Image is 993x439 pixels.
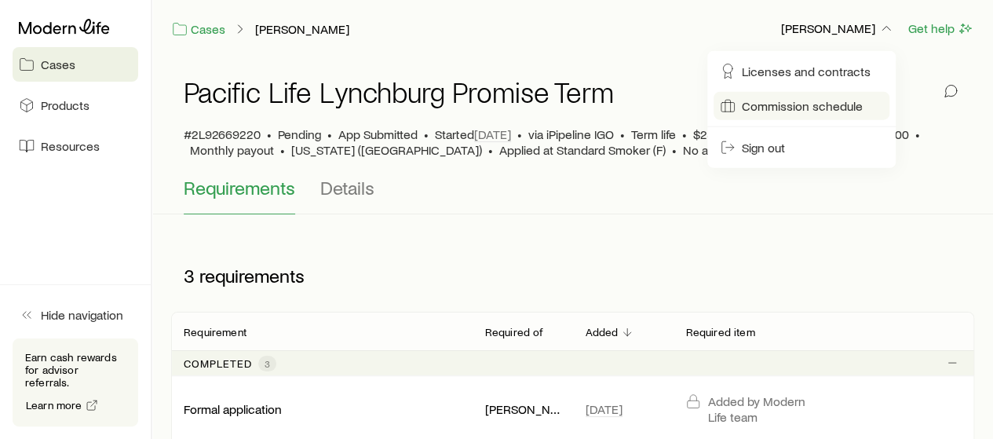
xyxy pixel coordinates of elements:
span: requirements [199,265,305,287]
span: 3 [184,265,195,287]
div: Application details tabs [184,177,962,214]
span: #2L92669220 [184,126,261,142]
p: Required of [485,326,544,338]
a: [PERSON_NAME] [254,22,350,37]
span: • [620,126,625,142]
span: • [682,126,687,142]
span: • [280,142,285,158]
span: Applied at Standard Smoker (F) [499,142,666,158]
span: • [267,126,272,142]
span: • [672,142,677,158]
p: Required item [685,326,754,338]
span: • [517,126,522,142]
p: Pending [278,126,321,142]
a: Cases [13,47,138,82]
p: [PERSON_NAME] [485,401,560,417]
span: [DATE] [474,126,511,142]
span: Commission schedule [742,98,863,114]
span: $284 [693,126,721,142]
span: Licenses and contracts [742,64,871,79]
span: Cases [41,57,75,72]
p: Requirement [184,326,246,338]
p: Started [435,126,511,142]
span: [DATE] [586,401,622,417]
p: Formal application [184,401,282,417]
span: via iPipeline IGO [528,126,614,142]
span: 3 [265,357,270,370]
span: Term life [631,126,676,142]
a: Cases [171,20,226,38]
span: • [915,126,920,142]
span: • [424,126,429,142]
span: Sign out [742,140,785,155]
span: Monthly payout [190,142,274,158]
span: Learn more [26,400,82,411]
div: Earn cash rewards for advisor referrals.Learn more [13,338,138,426]
p: [PERSON_NAME] [781,20,894,36]
span: • [488,142,493,158]
p: Earn cash rewards for advisor referrals. [25,351,126,389]
p: Added [586,326,619,338]
h1: Pacific Life Lynchburg Promise Term [184,76,613,108]
a: Products [13,88,138,123]
span: [US_STATE] ([GEOGRAPHIC_DATA]) [291,142,482,158]
span: Details [320,177,374,199]
a: Licenses and contracts [714,57,889,86]
a: Commission schedule [714,92,889,120]
span: No approved rate class yet [683,142,830,158]
span: Hide navigation [41,307,123,323]
a: Resources [13,129,138,163]
span: App Submitted [338,126,418,142]
p: Completed [184,357,252,370]
p: Added by Modern Life team [707,393,811,425]
button: Get help [907,20,974,38]
span: Requirements [184,177,295,199]
span: • [327,126,332,142]
button: Sign out [714,134,889,162]
button: Hide navigation [13,298,138,332]
button: [PERSON_NAME] [780,20,895,38]
span: Resources [41,138,100,154]
span: Products [41,97,89,113]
